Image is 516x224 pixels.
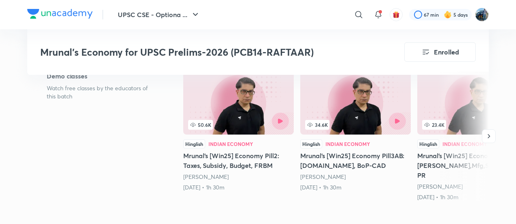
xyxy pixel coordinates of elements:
button: UPSC CSE - Optiona ... [113,7,205,23]
a: Mrunal’s [Win25] Economy Pill3AB: Intl.Trade, BoP-CAD [300,71,411,191]
button: Enrolled [404,42,476,62]
img: avatar [392,11,400,18]
div: 16th Apr • 1h 30m [300,183,411,191]
span: 34.6K [305,120,330,130]
div: Indian Economy [208,141,253,146]
a: [PERSON_NAME] [183,173,229,181]
div: Mrunal Patel [183,173,294,181]
div: Hinglish [417,139,439,148]
div: Indian Economy [325,141,370,146]
img: Company Logo [27,9,93,19]
img: streak [444,11,452,19]
div: Mrunal Patel [300,173,411,181]
h5: Mrunal’s [Win25] Economy Pill2: Taxes, Subsidy, Budget, FRBM [183,151,294,170]
span: 23.4K [422,120,446,130]
a: [PERSON_NAME] [417,183,463,190]
div: 6th Apr • 1h 30m [183,183,294,191]
p: Watch free classes by the educators of this batch [47,84,157,100]
button: avatar [390,8,403,21]
h3: Mrunal’s Economy for UPSC Prelims-2026 (PCB14-RAFTAAR) [40,46,358,58]
img: I A S babu [475,8,489,22]
div: Hinglish [300,139,322,148]
a: [PERSON_NAME] [300,173,346,181]
a: 50.6KHinglishIndian EconomyMrunal’s [Win25] Economy Pill2: Taxes, Subsidy, Budget, FRBM[PERSON_NA... [183,71,294,191]
h5: Demo classes [47,71,157,81]
a: Mrunal’s [Win25] Economy Pill2: Taxes, Subsidy, Budget, FRBM [183,71,294,191]
h5: Mrunal’s [Win25] Economy Pill3AB: [DOMAIN_NAME], BoP-CAD [300,151,411,170]
span: 50.6K [188,120,213,130]
div: Hinglish [183,139,205,148]
a: 34.6KHinglishIndian EconomyMrunal’s [Win25] Economy Pill3AB: [DOMAIN_NAME], BoP-CAD[PERSON_NAME][... [300,71,411,191]
a: Company Logo [27,9,93,21]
